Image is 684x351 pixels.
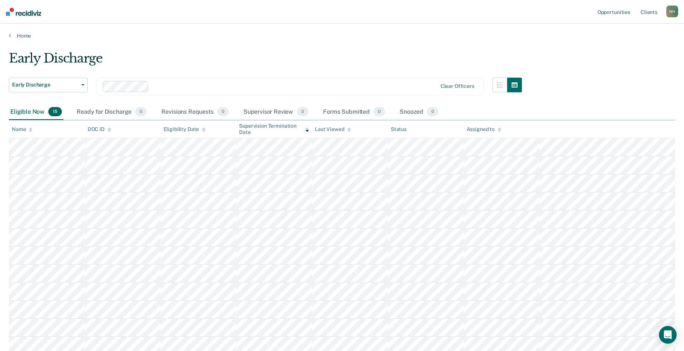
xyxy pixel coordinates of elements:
a: Home [9,32,675,39]
span: Early Discharge [12,82,78,88]
span: 0 [135,107,147,117]
span: 0 [427,107,438,117]
div: DOC ID [88,126,111,132]
div: Status [391,126,407,132]
div: Ready for Discharge0 [75,104,148,120]
span: 0 [373,107,385,117]
img: Recidiviz [6,8,41,16]
span: 15 [48,107,62,117]
div: Clear officers [441,83,474,89]
div: Supervision Termination Date [239,123,309,135]
div: Revisions Requests0 [160,104,230,120]
div: Early Discharge [9,51,522,72]
span: 0 [217,107,229,117]
div: Eligibility Date [164,126,206,132]
div: Eligible Now15 [9,104,63,120]
button: NH [666,6,678,17]
div: N H [666,6,678,17]
div: Last Viewed [315,126,351,132]
div: Name [12,126,32,132]
div: Snoozed0 [398,104,440,120]
button: Early Discharge [9,78,88,92]
div: Supervisor Review0 [242,104,310,120]
div: Forms Submitted0 [322,104,386,120]
div: Open Intercom Messenger [659,326,677,344]
div: Assigned to [467,126,501,132]
span: 0 [297,107,308,117]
